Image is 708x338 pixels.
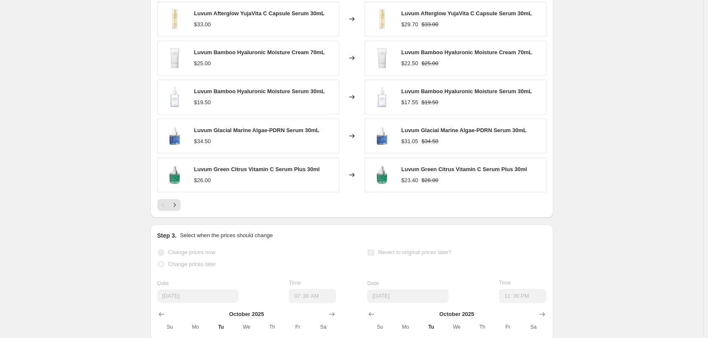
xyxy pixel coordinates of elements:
span: Mo [186,324,205,330]
strike: $25.00 [421,59,438,68]
input: 12:00 [289,289,336,303]
strike: $34.50 [421,137,438,146]
span: Luvum Glacial Marine Algae-PDRN Serum 30mL [194,127,320,133]
span: Luvum Green Citrus Vitamin C Serum Plus 30ml [194,166,320,172]
th: Wednesday [234,320,259,334]
span: Date [157,280,169,286]
div: $17.55 [401,98,418,107]
th: Thursday [259,320,285,334]
div: $34.50 [194,137,211,146]
span: Time [499,280,511,286]
span: Luvum Afterglow YujaVita C Capsule Serum 30mL [194,10,325,17]
span: Luvum Green Citrus Vitamin C Serum Plus 30ml [401,166,527,172]
span: Luvum Glacial Marine Algae-PDRN Serum 30mL [401,127,527,133]
span: We [447,324,466,330]
button: Show next month, November 2025 [536,308,548,320]
span: Fr [288,324,307,330]
img: ROUNDLABCamelliaDeepCollagenFirmingCream50ml_1_80x.png [369,162,395,188]
img: USSELLER_ROUNDLABCamelliaDeepCollagenFirmingAmpoule30ml_80x.png [369,123,395,149]
th: Saturday [521,320,546,334]
div: $22.50 [401,59,418,68]
th: Wednesday [444,320,469,334]
span: Fr [499,324,517,330]
div: $26.00 [194,176,211,185]
span: Tu [212,324,230,330]
span: Revert to original prices later? [378,249,452,255]
img: USSELLER_ROUNDLABCamelliaDeepCollagenFirmingCream50ml_80x.png [369,6,395,32]
div: $29.70 [401,20,418,29]
div: $25.00 [194,59,211,68]
button: Show previous month, September 2025 [365,308,377,320]
span: Th [263,324,282,330]
div: $19.50 [194,98,211,107]
th: Monday [393,320,418,334]
span: Sa [524,324,543,330]
div: $33.00 [194,20,211,29]
button: Show next month, November 2025 [326,308,338,320]
button: Next [169,199,181,211]
span: Luvum Bamboo Hyaluronic Moisture Serum 30mL [401,88,532,94]
th: Monday [183,320,208,334]
span: Luvum Afterglow YujaVita C Capsule Serum 30mL [401,10,532,17]
th: Thursday [469,320,495,334]
span: We [237,324,256,330]
p: Select when the prices should change [180,231,273,240]
img: ByWishtrendVitaminA-mazingBakuchiolNightCream50g_b575c779-8906-4299-956e-4ab9d85e9210_80x.png [369,45,395,71]
th: Saturday [310,320,336,334]
div: $31.05 [401,137,418,146]
img: ByWishtrendVitaminA-mazingBakuchiolNightCream50g_b575c779-8906-4299-956e-4ab9d85e9210_80x.png [162,45,187,71]
strike: $33.00 [421,20,438,29]
th: Tuesday [418,320,444,334]
h2: Step 3. [157,231,177,240]
span: Luvum Bamboo Hyaluronic Moisture Cream 70mL [401,49,532,55]
span: Change prices now [168,249,215,255]
span: Su [161,324,179,330]
span: Date [367,280,379,286]
th: Friday [495,320,521,334]
span: Su [371,324,389,330]
span: Luvum Bamboo Hyaluronic Moisture Serum 30mL [194,88,325,94]
span: Time [289,280,301,286]
strike: $19.50 [421,98,438,107]
span: Tu [422,324,440,330]
input: 10/14/2025 [157,289,239,303]
span: Luvum Bamboo Hyaluronic Moisture Cream 70mL [194,49,325,55]
input: 10/14/2025 [367,289,449,303]
img: ROUNDLABCamelliaDeepCollagenFirmingCream50ml_1_80x.png [162,162,187,188]
span: Change prices later [168,261,216,267]
img: USSELLER_ROUNDLABCamelliaDeepCollagenFirmingCream50ml_80x.png [162,6,187,32]
th: Friday [285,320,310,334]
input: 12:00 [499,289,546,303]
th: Tuesday [208,320,234,334]
span: Sa [314,324,332,330]
img: USSELLER_ROUNDLABCamelliaDeepCollagenFirmingAmpoule30ml_80x.png [162,123,187,149]
th: Sunday [367,320,393,334]
strike: $26.00 [421,176,438,185]
button: Show previous month, September 2025 [156,308,167,320]
nav: Pagination [157,199,181,211]
span: Th [473,324,491,330]
img: USSELLER_TIRTIRHydroBoostEnzymePowderWash75g_80x.png [369,84,395,110]
img: USSELLER_TIRTIRHydroBoostEnzymePowderWash75g_80x.png [162,84,187,110]
div: $23.40 [401,176,418,185]
th: Sunday [157,320,183,334]
span: Mo [396,324,415,330]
